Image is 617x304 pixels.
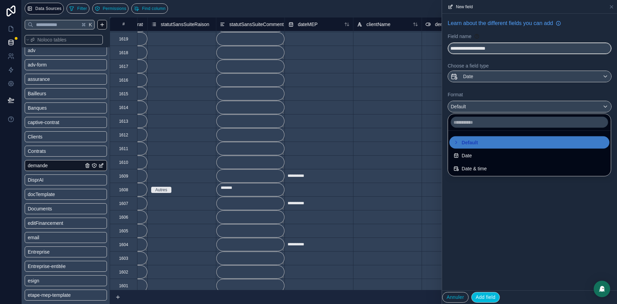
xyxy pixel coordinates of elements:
[25,232,107,243] div: email
[115,22,132,27] div: #
[28,133,83,140] a: Clients
[119,242,128,247] div: 1604
[28,191,83,198] a: docTemplate
[25,35,103,45] button: Noloco tables
[119,215,128,220] div: 1606
[25,3,64,14] button: Data Sources
[119,64,128,69] div: 1617
[462,151,472,160] span: Date
[28,148,83,155] a: Contrats
[28,277,39,284] span: esign
[92,3,129,14] button: Permissions
[25,261,107,272] div: Entreprise-entitée
[155,187,167,193] div: Autres
[119,91,128,97] div: 1615
[25,218,107,229] div: editFinancement
[25,174,107,185] div: DisprAI
[119,160,128,165] div: 1610
[35,6,61,11] span: Data Sources
[28,263,66,270] span: Entreprise-entitée
[119,269,128,275] div: 1602
[28,47,83,54] a: adv
[28,61,83,68] a: adv-form
[25,88,107,99] div: Bailleurs
[119,283,128,289] div: 1601
[28,177,44,183] span: DisprAI
[25,203,107,214] div: Documents
[28,133,43,140] span: Clients
[161,21,209,28] span: statutSansSuiteRaison
[66,3,89,14] button: Filter
[25,246,107,257] div: Entreprise
[28,162,83,169] a: demande
[25,275,107,286] div: esign
[131,3,168,14] button: Find column
[28,76,83,83] a: assurance
[119,105,128,110] div: 1614
[28,292,83,299] a: etape-mep-template
[366,21,390,28] span: clientName
[25,146,107,157] div: Contrats
[298,21,318,28] span: dateMEP
[119,50,128,56] div: 1618
[229,21,284,28] span: statutSansSuiteComment
[28,148,46,155] span: Contrats
[28,90,83,97] a: Bailleurs
[25,131,107,142] div: Clients
[28,263,83,270] a: Entreprise-entitée
[119,146,128,151] div: 1611
[25,290,107,301] div: etape-mep-template
[28,234,83,241] a: email
[28,76,50,83] span: assurance
[103,6,126,11] span: Permissions
[37,36,66,43] span: Noloco tables
[25,59,107,70] div: adv-form
[28,292,71,299] span: etape-mep-template
[28,220,63,227] span: editFinancement
[119,36,128,42] div: 1619
[77,6,87,11] span: Filter
[25,45,107,56] div: adv
[28,61,47,68] span: adv-form
[28,248,83,255] a: Entreprise
[28,162,48,169] span: demande
[28,119,83,126] a: captive-contrat
[25,102,107,113] div: Banques
[25,74,107,85] div: assurance
[119,132,128,138] div: 1612
[28,205,52,212] span: Documents
[119,201,128,206] div: 1607
[28,177,83,183] a: DisprAI
[28,105,47,111] span: Banques
[119,256,128,261] div: 1603
[28,220,83,227] a: editFinancement
[25,189,107,200] div: docTemplate
[119,187,128,193] div: 1608
[28,205,83,212] a: Documents
[435,21,477,28] span: demandeEdit-Statut
[119,173,128,179] div: 1609
[462,138,478,147] span: Default
[28,248,50,255] span: Entreprise
[119,119,128,124] div: 1613
[28,105,83,111] a: Banques
[28,191,55,198] span: docTemplate
[142,6,166,11] span: Find column
[462,165,487,173] span: Date & time
[28,47,36,54] span: adv
[28,90,46,97] span: Bailleurs
[92,3,132,14] a: Permissions
[25,117,107,128] div: captive-contrat
[594,281,610,297] div: Open Intercom Messenger
[25,160,107,171] div: demande
[88,22,93,27] span: K
[119,228,128,234] div: 1605
[119,77,128,83] div: 1616
[28,234,39,241] span: email
[28,277,83,284] a: esign
[28,119,59,126] span: captive-contrat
